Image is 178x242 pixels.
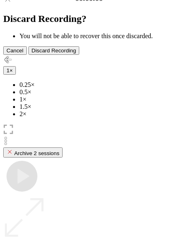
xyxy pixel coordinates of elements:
button: Cancel [3,46,27,55]
li: 1× [20,96,175,103]
li: 0.25× [20,81,175,89]
li: 2× [20,110,175,118]
li: 0.5× [20,89,175,96]
button: 1× [3,66,16,75]
button: Archive 2 sessions [3,147,63,158]
button: Discard Recording [28,46,80,55]
div: Archive 2 sessions [7,149,59,156]
li: 1.5× [20,103,175,110]
h2: Discard Recording? [3,13,175,24]
span: 1 [7,67,9,73]
li: You will not be able to recover this once discarded. [20,32,175,40]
